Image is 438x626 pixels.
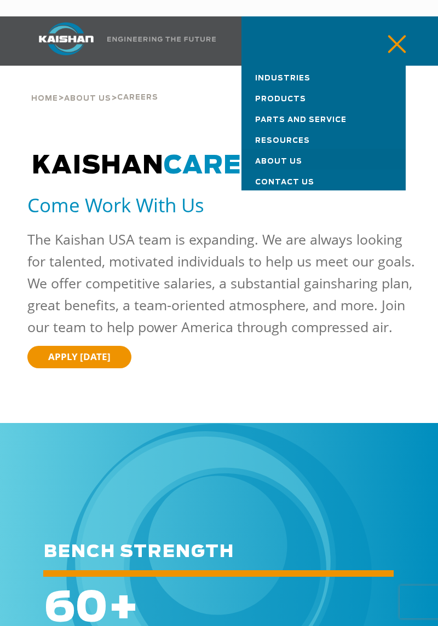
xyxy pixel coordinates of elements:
[241,149,406,170] a: About Us
[241,107,406,128] a: Parts and Service
[255,158,302,165] span: About Us
[241,128,406,149] a: Resources
[48,350,111,363] span: APPLY [DATE]
[107,37,216,42] img: Engineering the future
[255,75,310,82] span: Industries
[255,117,347,124] span: Parts and Service
[255,96,306,103] span: Products
[27,193,415,217] h5: Come Work With Us
[25,16,216,66] a: Kaishan USA
[31,93,58,103] a: Home
[241,66,406,86] a: Industries
[255,137,310,144] span: Resources
[32,154,298,178] span: KAISHAN
[31,95,58,102] span: Home
[117,94,158,101] span: Careers
[31,66,158,107] div: > >
[164,154,298,178] span: CAREERS
[241,66,406,190] nav: Main menu
[64,93,111,103] a: About Us
[25,22,107,55] img: kaishan logo
[27,346,131,368] a: APPLY [DATE]
[255,179,314,186] span: Contact Us
[241,170,406,190] a: Contact Us
[379,32,398,50] a: mobile menu
[241,86,406,107] a: Products
[27,228,415,338] p: The Kaishan USA team is expanding. We are always looking for talented, motivated individuals to h...
[64,95,111,102] span: About Us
